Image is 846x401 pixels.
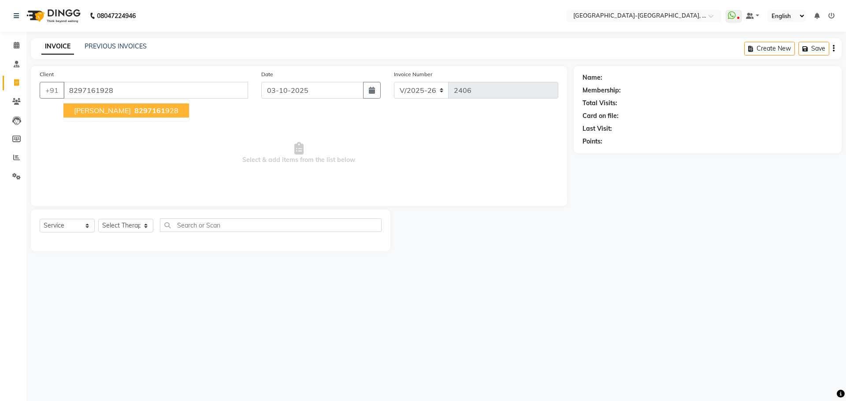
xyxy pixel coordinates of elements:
[40,82,64,99] button: +91
[583,111,619,121] div: Card on file:
[41,39,74,55] a: INVOICE
[133,106,178,115] ngb-highlight: 928
[85,42,147,50] a: PREVIOUS INVOICES
[583,137,602,146] div: Points:
[74,106,131,115] span: [PERSON_NAME]
[583,73,602,82] div: Name:
[160,218,382,232] input: Search or Scan
[583,86,621,95] div: Membership:
[261,70,273,78] label: Date
[798,42,829,55] button: Save
[583,124,612,133] div: Last Visit:
[63,82,248,99] input: Search by Name/Mobile/Email/Code
[40,70,54,78] label: Client
[40,109,558,197] span: Select & add items from the list below
[394,70,432,78] label: Invoice Number
[134,106,165,115] span: 8297161
[583,99,617,108] div: Total Visits:
[97,4,136,28] b: 08047224946
[22,4,83,28] img: logo
[744,42,795,55] button: Create New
